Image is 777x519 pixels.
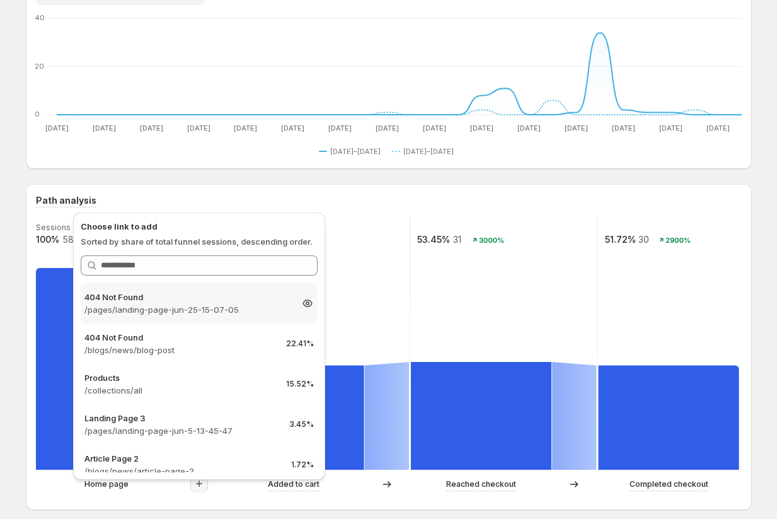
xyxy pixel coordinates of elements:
p: Choose link to add [81,220,318,233]
text: [DATE] [517,124,541,132]
p: 3.45% [290,419,314,429]
text: 3000% [479,236,504,245]
p: /pages/landing-page-jun-5-13-45-47 [84,424,280,437]
button: [DATE]–[DATE] [319,144,386,159]
text: [DATE] [706,124,730,132]
p: /collections/all [84,384,276,397]
text: [DATE] [45,124,68,132]
p: Sorted by share of total funnel sessions, descending order. [81,235,318,248]
text: [DATE] [139,124,163,132]
p: 1.72% [291,460,314,470]
text: 30 [638,234,648,245]
p: 404 Not Found [84,331,276,344]
text: Sessions [36,223,71,232]
p: Article Page 2 [84,452,281,465]
path: Completed checkout: 30 [598,365,739,470]
button: [DATE]–[DATE] [392,144,459,159]
p: /pages/landing-page-jun-25-15-07-05 [84,303,291,316]
text: 51.72% [604,234,635,245]
span: [DATE]–[DATE] [330,146,381,156]
p: Home page [84,478,129,491]
p: Landing Page 3 [84,412,280,424]
p: Completed checkout [630,478,708,491]
text: [DATE] [376,124,399,132]
text: 100% [36,234,59,245]
text: [DATE] [612,124,635,132]
p: Reached checkout [446,478,516,491]
path: Reached checkout: 31 [411,362,551,470]
text: [DATE] [328,124,352,132]
p: /blogs/news/blog-post [84,344,276,356]
text: [DATE] [470,124,493,132]
p: 22.41% [286,339,314,349]
text: [DATE] [234,124,257,132]
path: Added to cart: 30 [223,365,364,470]
text: [DATE] [423,124,446,132]
text: 0 [35,110,40,119]
p: /blogs/news/article-page-2 [84,465,281,477]
text: 40 [35,13,45,22]
text: 58 [62,234,73,245]
text: [DATE] [281,124,304,132]
text: 20 [35,62,44,71]
p: 404 Not Found [84,291,291,303]
p: Added to cart [268,478,319,491]
p: Products [84,371,276,384]
text: [DATE] [92,124,115,132]
text: 53.45% [417,234,450,245]
text: [DATE] [659,124,682,132]
span: [DATE]–[DATE] [403,146,454,156]
text: 31 [453,234,461,245]
text: [DATE] [187,124,210,132]
h3: Path analysis [36,194,96,207]
text: [DATE] [565,124,588,132]
p: 15.52% [286,379,314,389]
text: 2900% [665,236,691,245]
